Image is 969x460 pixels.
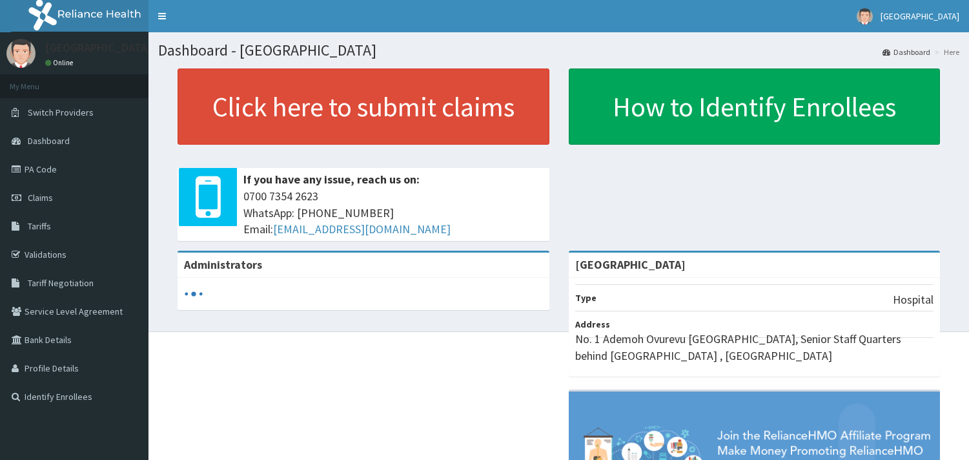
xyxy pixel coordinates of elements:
b: Address [575,319,610,330]
a: Click here to submit claims [178,68,549,145]
a: How to Identify Enrollees [569,68,941,145]
a: [EMAIL_ADDRESS][DOMAIN_NAME] [273,222,451,236]
a: Online [45,58,76,67]
p: [GEOGRAPHIC_DATA] [45,42,152,54]
p: Hospital [893,291,933,308]
span: [GEOGRAPHIC_DATA] [881,10,959,22]
img: User Image [6,39,36,68]
strong: [GEOGRAPHIC_DATA] [575,257,686,272]
span: 0700 7354 2623 WhatsApp: [PHONE_NUMBER] Email: [243,188,543,238]
p: No. 1 Ademoh Ovurevu [GEOGRAPHIC_DATA], Senior Staff Quarters behind [GEOGRAPHIC_DATA] , [GEOGRAP... [575,331,934,364]
img: User Image [857,8,873,25]
b: Administrators [184,257,262,272]
li: Here [932,47,959,57]
span: Dashboard [28,135,70,147]
span: Tariffs [28,220,51,232]
span: Switch Providers [28,107,94,118]
span: Claims [28,192,53,204]
svg: audio-loading [184,284,203,304]
a: Dashboard [882,47,930,57]
span: Tariff Negotiation [28,277,94,289]
h1: Dashboard - [GEOGRAPHIC_DATA] [158,42,959,59]
b: Type [575,292,597,304]
b: If you have any issue, reach us on: [243,172,420,187]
